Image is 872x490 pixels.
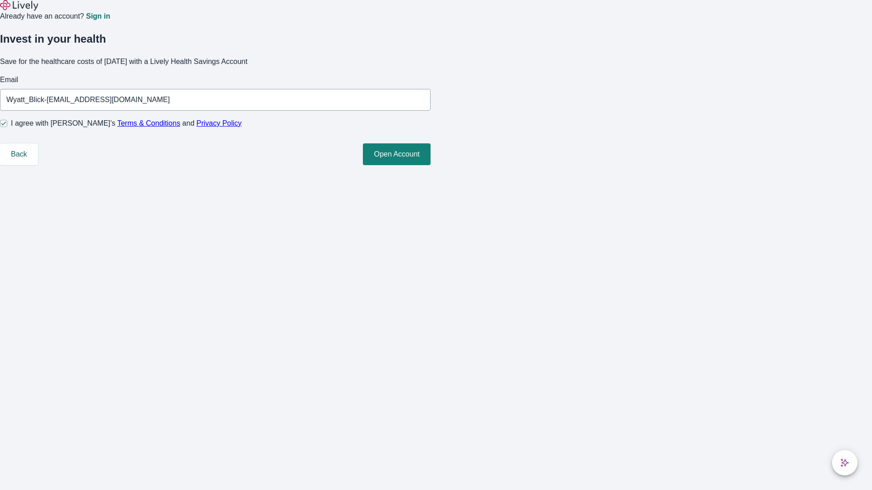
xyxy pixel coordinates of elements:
span: I agree with [PERSON_NAME]’s and [11,118,242,129]
button: chat [832,450,857,475]
svg: Lively AI Assistant [840,458,849,467]
a: Privacy Policy [197,119,242,127]
a: Terms & Conditions [117,119,180,127]
button: Open Account [363,143,431,165]
a: Sign in [86,13,110,20]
